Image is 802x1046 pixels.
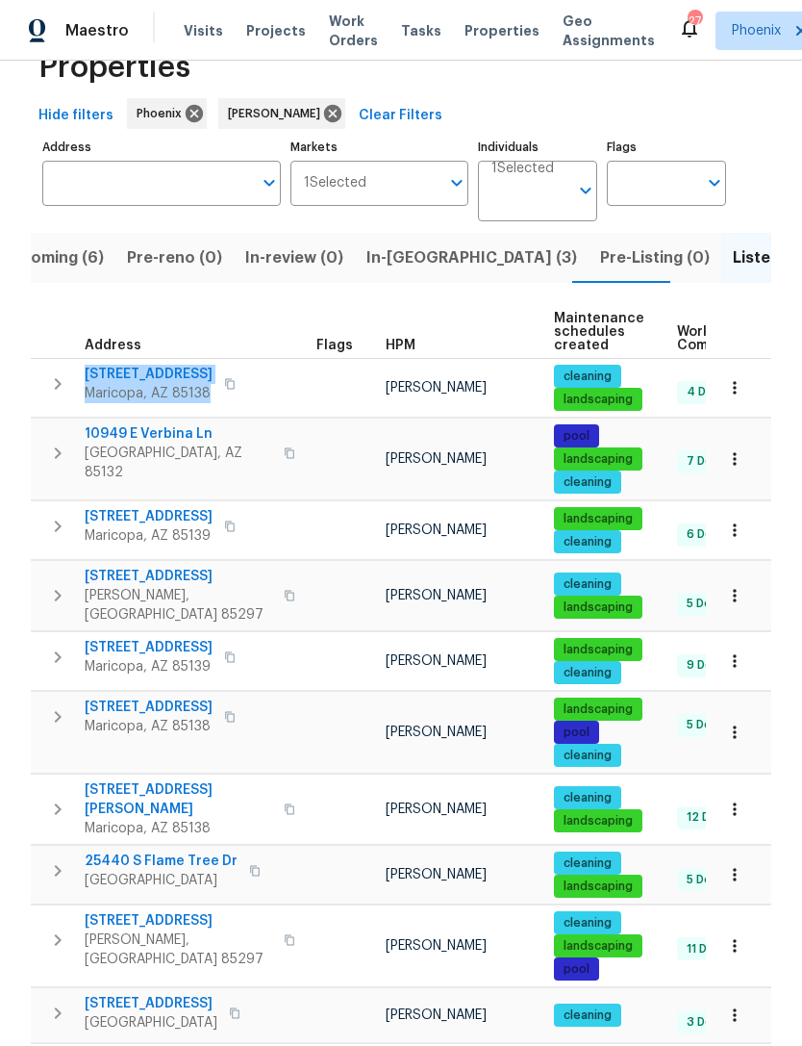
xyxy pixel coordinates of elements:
[679,596,734,612] span: 5 Done
[556,961,597,978] span: pool
[85,424,272,444] span: 10949 E Verbina Ln
[386,1008,487,1022] span: [PERSON_NAME]
[38,104,113,128] span: Hide filters
[401,24,441,38] span: Tasks
[316,339,353,352] span: Flags
[85,638,213,657] span: [STREET_ADDRESS]
[65,21,129,40] span: Maestro
[556,474,619,491] span: cleaning
[85,911,272,931] span: [STREET_ADDRESS]
[85,780,272,819] span: [STREET_ADDRESS][PERSON_NAME]
[304,175,366,191] span: 1 Selected
[290,141,469,153] label: Markets
[127,244,222,271] span: Pre-reno (0)
[556,665,619,681] span: cleaning
[556,451,640,468] span: landscaping
[85,698,213,717] span: [STREET_ADDRESS]
[679,384,736,400] span: 4 Done
[85,931,272,969] span: [PERSON_NAME], [GEOGRAPHIC_DATA] 85297
[85,384,213,403] span: Maricopa, AZ 85138
[679,872,734,888] span: 5 Done
[600,244,710,271] span: Pre-Listing (0)
[679,941,737,957] span: 11 Done
[386,726,487,739] span: [PERSON_NAME]
[478,141,597,153] label: Individuals
[556,392,640,408] span: landscaping
[556,938,640,955] span: landscaping
[184,21,223,40] span: Visits
[42,141,281,153] label: Address
[679,526,735,543] span: 6 Done
[386,654,487,668] span: [PERSON_NAME]
[386,589,487,602] span: [PERSON_NAME]
[137,104,189,123] span: Phoenix
[556,511,640,527] span: landscaping
[85,444,272,482] span: [GEOGRAPHIC_DATA], AZ 85132
[386,868,487,881] span: [PERSON_NAME]
[556,748,619,764] span: cleaning
[228,104,328,123] span: [PERSON_NAME]
[679,717,734,733] span: 5 Done
[556,600,640,616] span: landscaping
[256,169,283,196] button: Open
[386,803,487,816] span: [PERSON_NAME]
[246,21,306,40] span: Projects
[85,717,213,736] span: Maricopa, AZ 85138
[491,161,554,177] span: 1 Selected
[386,523,487,537] span: [PERSON_NAME]
[386,939,487,953] span: [PERSON_NAME]
[386,452,487,466] span: [PERSON_NAME]
[556,642,640,658] span: landscaping
[464,21,539,40] span: Properties
[556,428,597,445] span: pool
[85,365,213,384] span: [STREET_ADDRESS]
[85,819,272,838] span: Maricopa, AZ 85138
[556,813,640,829] span: landscaping
[359,104,442,128] span: Clear Filters
[679,1014,735,1031] span: 3 Done
[38,58,190,77] span: Properties
[679,657,735,674] span: 9 Done
[386,339,415,352] span: HPM
[688,12,701,31] div: 27
[85,567,272,586] span: [STREET_ADDRESS]
[556,879,640,895] span: landscaping
[351,98,450,134] button: Clear Filters
[679,809,739,826] span: 12 Done
[679,453,735,470] span: 7 Done
[556,576,619,593] span: cleaning
[607,141,726,153] label: Flags
[386,381,487,395] span: [PERSON_NAME]
[556,1008,619,1024] span: cleaning
[556,855,619,872] span: cleaning
[443,169,470,196] button: Open
[85,507,213,526] span: [STREET_ADDRESS]
[556,702,640,718] span: landscaping
[556,534,619,550] span: cleaning
[554,312,644,352] span: Maintenance schedules created
[85,871,238,890] span: [GEOGRAPHIC_DATA]
[218,98,345,129] div: [PERSON_NAME]
[329,12,378,50] span: Work Orders
[245,244,343,271] span: In-review (0)
[85,1013,217,1033] span: [GEOGRAPHIC_DATA]
[31,98,121,134] button: Hide filters
[556,790,619,806] span: cleaning
[556,725,597,741] span: pool
[556,369,619,385] span: cleaning
[127,98,207,129] div: Phoenix
[366,244,577,271] span: In-[GEOGRAPHIC_DATA] (3)
[85,994,217,1013] span: [STREET_ADDRESS]
[572,177,599,204] button: Open
[701,169,728,196] button: Open
[563,12,655,50] span: Geo Assignments
[85,586,272,625] span: [PERSON_NAME], [GEOGRAPHIC_DATA] 85297
[85,657,213,676] span: Maricopa, AZ 85139
[85,852,238,871] span: 25440 S Flame Tree Dr
[732,21,781,40] span: Phoenix
[85,339,141,352] span: Address
[85,526,213,546] span: Maricopa, AZ 85139
[556,915,619,931] span: cleaning
[677,325,798,352] span: Work Order Completion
